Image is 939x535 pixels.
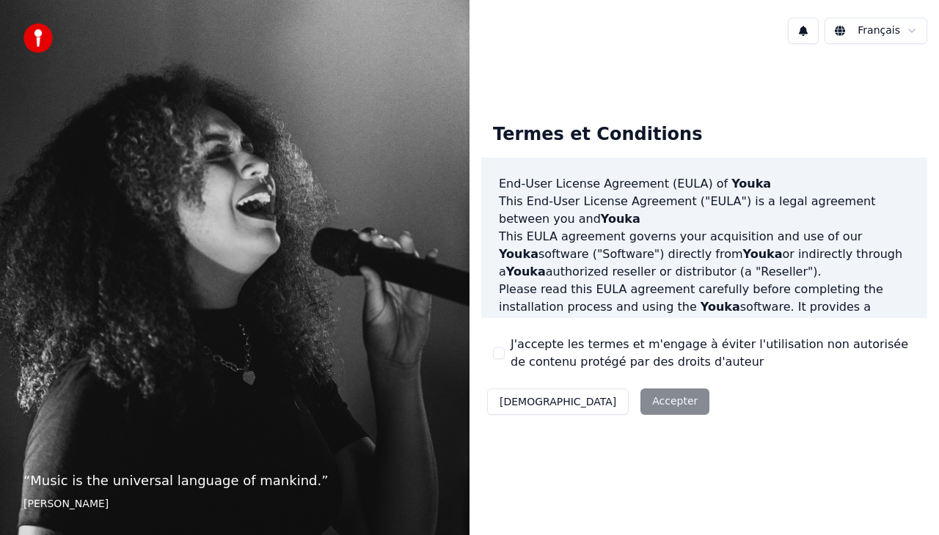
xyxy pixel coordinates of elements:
[511,336,916,371] label: J'accepte les termes et m'engage à éviter l'utilisation non autorisée de contenu protégé par des ...
[23,497,446,512] footer: [PERSON_NAME]
[499,193,910,228] p: This End-User License Agreement ("EULA") is a legal agreement between you and
[499,281,910,351] p: Please read this EULA agreement carefully before completing the installation process and using th...
[23,23,53,53] img: youka
[701,300,740,314] span: Youka
[499,175,910,193] h3: End-User License Agreement (EULA) of
[499,228,910,281] p: This EULA agreement governs your acquisition and use of our software ("Software") directly from o...
[743,247,783,261] span: Youka
[23,471,446,491] p: “ Music is the universal language of mankind. ”
[603,317,643,331] span: Youka
[601,212,640,226] span: Youka
[487,388,629,415] button: [DEMOGRAPHIC_DATA]
[506,265,546,278] span: Youka
[499,247,538,261] span: Youka
[731,177,771,191] span: Youka
[481,111,714,158] div: Termes et Conditions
